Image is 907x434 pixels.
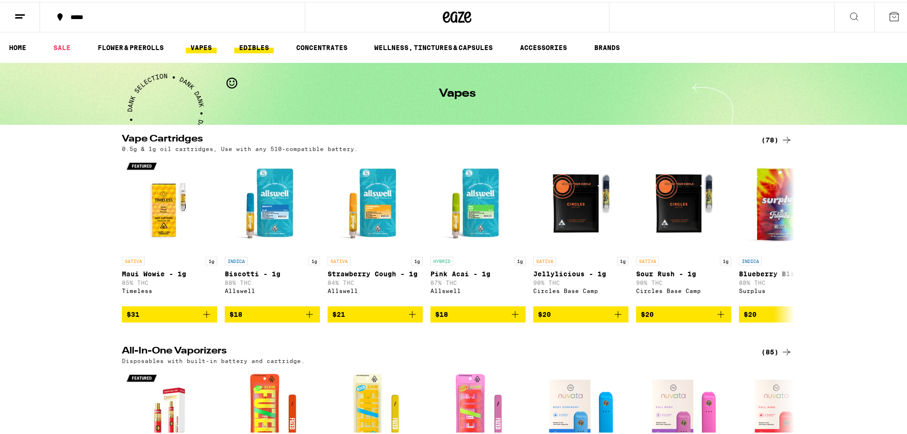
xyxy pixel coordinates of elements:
p: 84% THC [328,278,423,284]
a: (78) [761,132,792,144]
a: HOME [4,40,31,51]
a: Open page for Maui Wowie - 1g from Timeless [122,155,217,304]
a: SALE [49,40,75,51]
button: Add to bag [533,304,628,321]
span: $18 [435,309,448,316]
p: 1g [617,255,628,263]
p: SATIVA [328,255,350,263]
a: WELLNESS, TINCTURES & CAPSULES [369,40,498,51]
p: 1g [309,255,320,263]
img: Timeless - Maui Wowie - 1g [122,155,217,250]
div: Allswell [225,286,320,292]
p: Maui Wowie - 1g [122,268,217,276]
p: Sour Rush - 1g [636,268,731,276]
p: Disposables with built-in battery and cartridge. [122,356,305,362]
p: 0.5g & 1g oil cartridges, Use with any 510-compatible battery. [122,144,358,150]
p: SATIVA [636,255,659,263]
span: $20 [744,309,757,316]
span: $20 [538,309,551,316]
img: Surplus - Blueberry Bliss - 1g [739,155,834,250]
a: Open page for Jellylicious - 1g from Circles Base Camp [533,155,628,304]
p: INDICA [739,255,762,263]
p: Strawberry Cough - 1g [328,268,423,276]
span: $21 [332,309,345,316]
a: Open page for Blueberry Bliss - 1g from Surplus [739,155,834,304]
a: Open page for Pink Acai - 1g from Allswell [430,155,526,304]
p: Pink Acai - 1g [430,268,526,276]
p: Jellylicious - 1g [533,268,628,276]
p: Blueberry Bliss - 1g [739,268,834,276]
a: (85) [761,344,792,356]
p: 1g [411,255,423,263]
a: VAPES [186,40,217,51]
p: 90% THC [636,278,731,284]
a: CONCENTRATES [291,40,352,51]
img: Allswell - Pink Acai - 1g [430,155,526,250]
p: 88% THC [225,278,320,284]
p: 1g [206,255,217,263]
img: Circles Base Camp - Sour Rush - 1g [636,155,731,250]
p: Biscotti - 1g [225,268,320,276]
p: INDICA [225,255,248,263]
h2: Vape Cartridges [122,132,746,144]
div: Allswell [430,286,526,292]
a: ACCESSORIES [515,40,572,51]
div: Circles Base Camp [636,286,731,292]
img: Allswell - Biscotti - 1g [225,155,320,250]
a: EDIBLES [234,40,274,51]
p: SATIVA [122,255,145,263]
p: 90% THC [533,278,628,284]
button: Add to bag [328,304,423,321]
span: $31 [127,309,140,316]
p: SATIVA [533,255,556,263]
a: BRANDS [589,40,625,51]
button: Add to bag [122,304,217,321]
div: Timeless [122,286,217,292]
div: Allswell [328,286,423,292]
span: $18 [229,309,242,316]
button: Add to bag [739,304,834,321]
a: Open page for Sour Rush - 1g from Circles Base Camp [636,155,731,304]
span: $20 [641,309,654,316]
h2: All-In-One Vaporizers [122,344,746,356]
a: Open page for Biscotti - 1g from Allswell [225,155,320,304]
div: Circles Base Camp [533,286,628,292]
div: Surplus [739,286,834,292]
p: 1g [720,255,731,263]
span: Hi. Need any help? [6,7,69,14]
h1: Vapes [439,86,476,98]
p: HYBRID [430,255,453,263]
button: Add to bag [636,304,731,321]
p: 1g [514,255,526,263]
p: 88% THC [739,278,834,284]
p: 85% THC [122,278,217,284]
a: FLOWER & PREROLLS [93,40,169,51]
img: Circles Base Camp - Jellylicious - 1g [533,155,628,250]
button: Add to bag [430,304,526,321]
p: 87% THC [430,278,526,284]
a: Open page for Strawberry Cough - 1g from Allswell [328,155,423,304]
button: Add to bag [225,304,320,321]
img: Allswell - Strawberry Cough - 1g [328,155,423,250]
